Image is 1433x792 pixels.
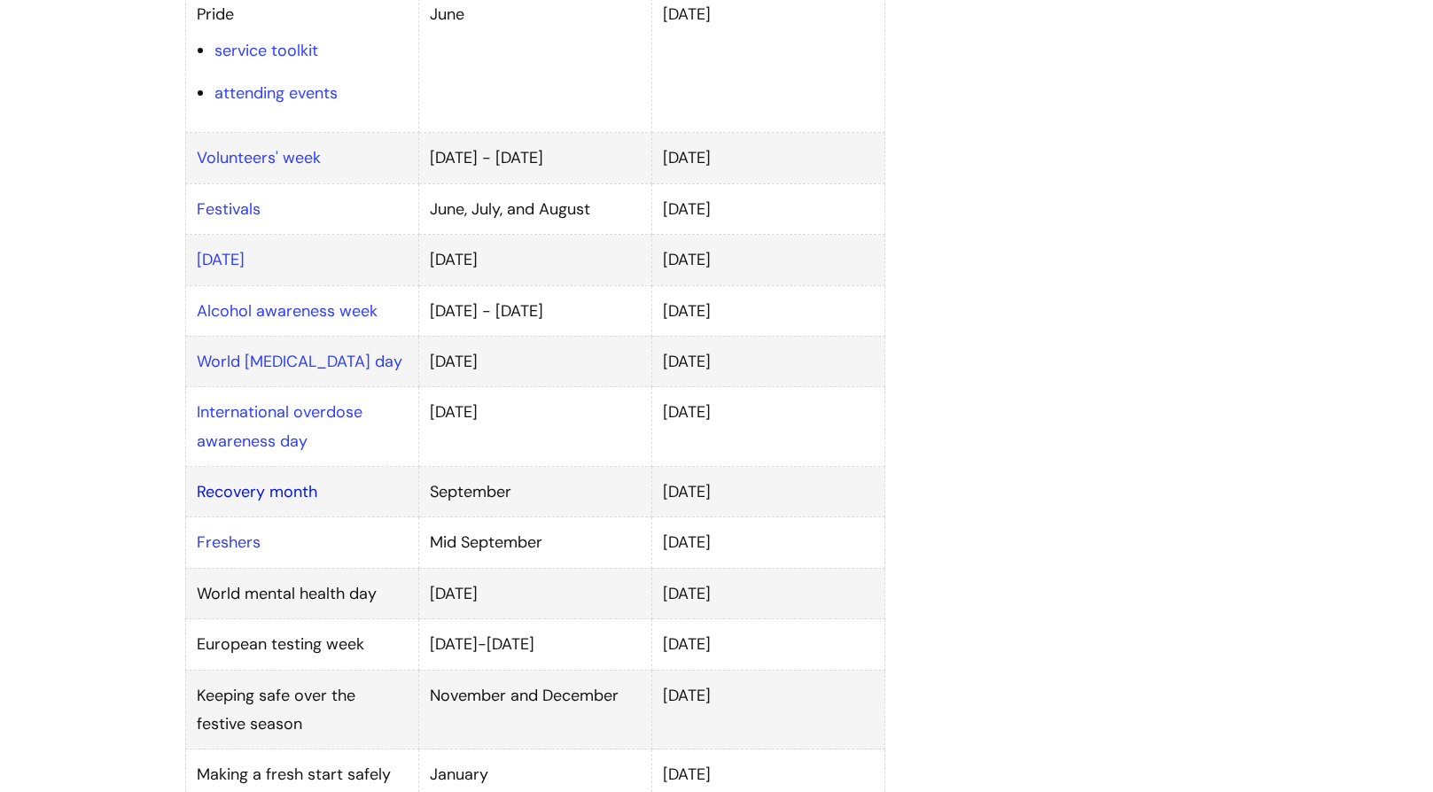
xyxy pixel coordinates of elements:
a: Volunteers' week [197,147,321,168]
a: Freshers [197,532,261,553]
a: Alcohol awareness week [197,300,378,322]
td: [DATE] [651,467,884,517]
td: [DATE] [418,235,651,285]
td: [DATE] [418,568,651,618]
td: [DATE] [651,336,884,386]
td: [DATE] [651,387,884,467]
td: European testing week [185,619,418,670]
a: World [MEDICAL_DATA] day [197,351,402,372]
td: Keeping safe over the festive season [185,670,418,749]
td: [DATE] [651,568,884,618]
td: [DATE] [651,235,884,285]
td: [DATE] - [DATE] [418,285,651,336]
a: [DATE] [197,249,245,270]
td: [DATE] [651,285,884,336]
td: [DATE] - [DATE] [418,133,651,183]
td: [DATE]-[DATE] [418,619,651,670]
a: Recovery month [197,481,317,502]
td: [DATE] [651,517,884,568]
a: attending events [214,82,338,104]
td: [DATE] [651,619,884,670]
td: June, July, and August [418,183,651,234]
td: [DATE] [418,387,651,467]
td: [DATE] [418,336,651,386]
a: service toolkit [214,40,318,61]
td: World mental health day [185,568,418,618]
td: [DATE] [651,133,884,183]
td: [DATE] [651,183,884,234]
td: [DATE] [651,670,884,749]
td: Mid September [418,517,651,568]
a: Festivals [197,198,261,220]
td: September [418,467,651,517]
td: November and December [418,670,651,749]
a: International overdose awareness day [197,401,362,451]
